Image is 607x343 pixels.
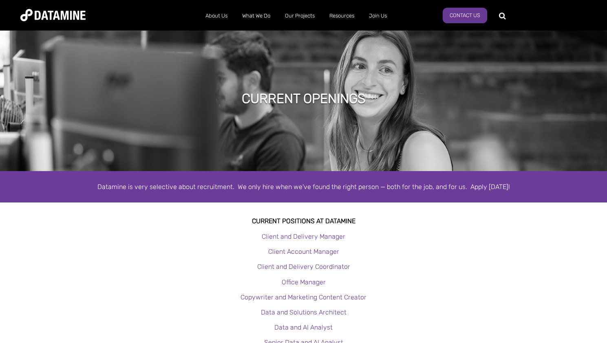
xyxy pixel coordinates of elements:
[282,278,326,286] a: Office Manager
[268,248,339,255] a: Client Account Manager
[262,233,345,240] a: Client and Delivery Manager
[235,5,278,26] a: What We Do
[362,5,394,26] a: Join Us
[278,5,322,26] a: Our Projects
[274,323,333,331] a: Data and AI Analyst
[443,8,487,23] a: Contact Us
[242,90,366,108] h1: Current Openings
[198,5,235,26] a: About Us
[252,217,355,225] strong: Current Positions at datamine
[322,5,362,26] a: Resources
[241,293,366,301] a: Copywriter and Marketing Content Creator
[71,181,536,192] div: Datamine is very selective about recruitment. We only hire when we've found the right person — bo...
[257,263,350,270] a: Client and Delivery Coordinator
[261,308,347,316] a: Data and Solutions Architect
[20,9,86,21] img: Datamine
